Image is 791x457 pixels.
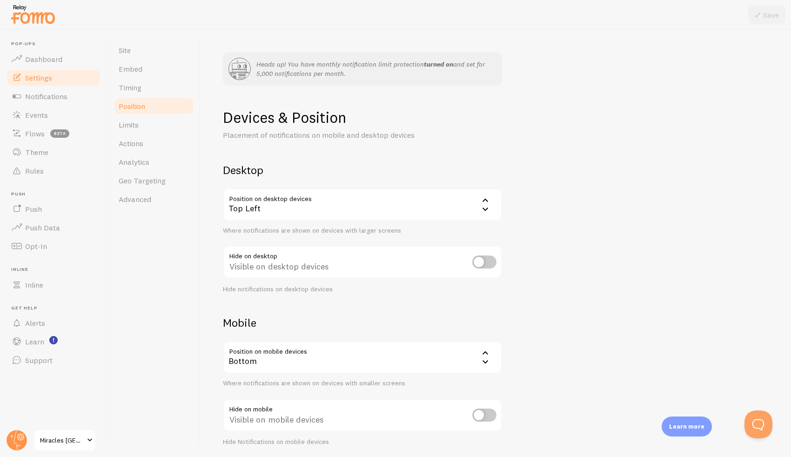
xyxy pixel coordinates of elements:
[113,153,194,171] a: Analytics
[113,171,194,190] a: Geo Targeting
[223,163,502,177] h2: Desktop
[223,130,446,141] p: Placement of notifications on mobile and desktop devices
[11,267,101,273] span: Inline
[223,341,502,374] div: Bottom
[10,2,56,26] img: fomo-relay-logo-orange.svg
[25,73,52,82] span: Settings
[34,429,96,451] a: Miracles [GEOGRAPHIC_DATA]
[119,120,139,129] span: Limits
[223,438,502,446] div: Hide Notifications on mobile devices
[223,108,502,127] h1: Devices & Position
[25,166,44,175] span: Rules
[25,318,45,328] span: Alerts
[6,124,101,143] a: Flows beta
[25,337,44,346] span: Learn
[6,314,101,332] a: Alerts
[25,129,45,138] span: Flows
[119,195,151,204] span: Advanced
[25,204,42,214] span: Push
[223,227,502,235] div: Where notifications are shown on devices with larger screens
[223,285,502,294] div: Hide notifications on desktop devices
[669,422,704,431] p: Learn more
[119,83,141,92] span: Timing
[25,92,67,101] span: Notifications
[6,106,101,124] a: Events
[256,60,496,78] p: Heads up! You have monthly notification limit protection and set for 5,000 notifications per month.
[25,148,48,157] span: Theme
[223,316,502,330] h2: Mobile
[6,351,101,370] a: Support
[119,101,145,111] span: Position
[49,336,58,344] svg: <p>Watch New Feature Tutorials!</p>
[40,435,84,446] span: Miracles [GEOGRAPHIC_DATA]
[119,64,142,74] span: Embed
[6,218,101,237] a: Push Data
[6,87,101,106] a: Notifications
[6,276,101,294] a: Inline
[6,161,101,180] a: Rules
[11,41,101,47] span: Pop-ups
[11,305,101,311] span: Get Help
[113,41,194,60] a: Site
[6,237,101,255] a: Opt-In
[6,200,101,218] a: Push
[50,129,69,138] span: beta
[119,46,131,55] span: Site
[6,68,101,87] a: Settings
[6,332,101,351] a: Learn
[113,78,194,97] a: Timing
[744,410,772,438] iframe: Help Scout Beacon - Open
[25,280,43,289] span: Inline
[113,115,194,134] a: Limits
[6,143,101,161] a: Theme
[25,110,48,120] span: Events
[119,139,143,148] span: Actions
[113,60,194,78] a: Embed
[223,188,502,221] div: Top Left
[223,246,502,280] div: Visible on desktop devices
[11,191,101,197] span: Push
[424,60,453,68] strong: turned on
[113,97,194,115] a: Position
[25,223,60,232] span: Push Data
[25,356,53,365] span: Support
[223,399,502,433] div: Visible on mobile devices
[25,54,62,64] span: Dashboard
[662,417,712,437] div: Learn more
[113,190,194,208] a: Advanced
[6,50,101,68] a: Dashboard
[223,379,502,388] div: Where notifications are shown on devices with smaller screens
[113,134,194,153] a: Actions
[119,157,149,167] span: Analytics
[25,242,47,251] span: Opt-In
[119,176,166,185] span: Geo Targeting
